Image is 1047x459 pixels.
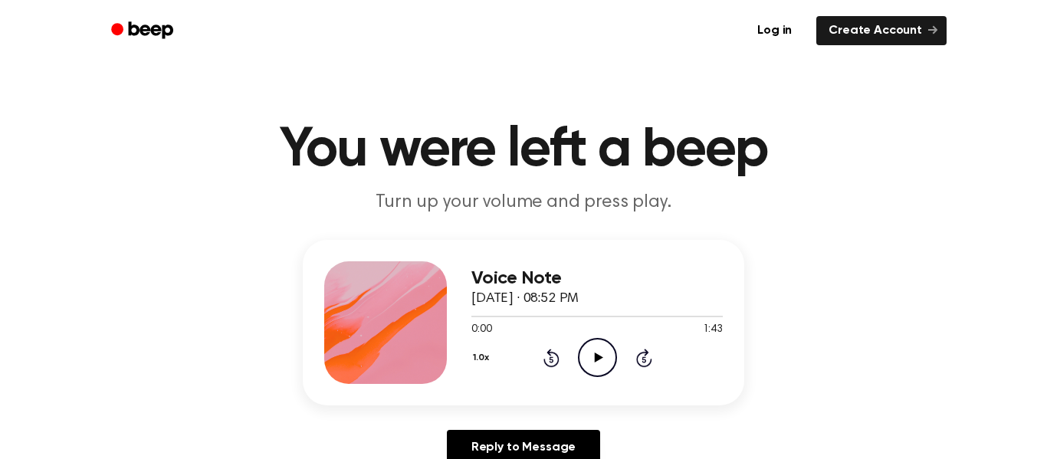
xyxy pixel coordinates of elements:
span: 0:00 [471,322,491,338]
a: Log in [742,13,807,48]
a: Create Account [816,16,947,45]
span: 1:43 [703,322,723,338]
span: [DATE] · 08:52 PM [471,292,579,306]
p: Turn up your volume and press play. [229,190,818,215]
h1: You were left a beep [131,123,916,178]
h3: Voice Note [471,268,723,289]
button: 1.0x [471,345,494,371]
a: Beep [100,16,187,46]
